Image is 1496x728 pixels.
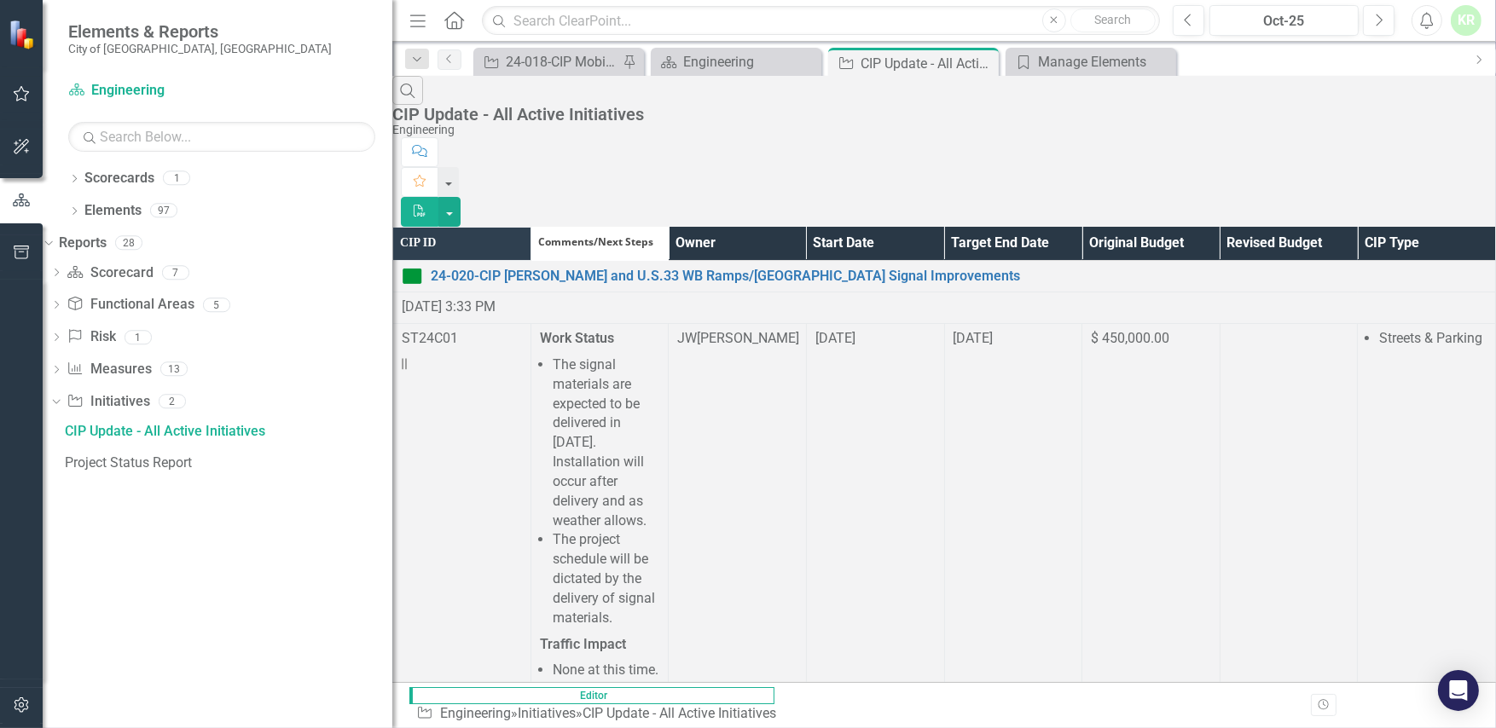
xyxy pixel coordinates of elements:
span: [DATE] [954,330,994,346]
a: Engineering [655,51,817,72]
div: 13 [160,362,188,377]
span: $ 450,000.00 [1091,330,1169,346]
span: [DATE] [815,330,855,346]
strong: Work Status [540,330,614,346]
div: Project Status Report [65,455,392,471]
div: 97 [150,204,177,218]
div: JW [677,329,697,349]
div: CIP Update - All Active Initiatives [65,424,392,439]
div: Open Intercom Messenger [1438,670,1479,711]
span: Editor [409,687,774,704]
div: CIP Update - All Active Initiatives [392,105,1487,124]
div: Manage Elements [1038,51,1172,72]
li: The project schedule will be dictated by the delivery of signal materials. [553,530,660,627]
input: Search Below... [68,122,375,152]
span: Elements & Reports [68,21,332,42]
a: Scorecards [84,169,154,188]
a: 24-018-CIP Mobility Infrastructure Improvements Program 2024 (shared-use path along [PERSON_NAME]... [478,51,618,72]
span: Search [1094,13,1131,26]
img: On Target [402,266,422,286]
div: 28 [115,235,142,250]
a: Elements [84,201,142,221]
a: Measures [67,360,151,379]
a: Project Status Report [61,449,392,477]
span: ST24C01 [402,330,458,346]
span: Streets & Parking [1379,330,1482,346]
div: CIP Update - All Active Initiatives [861,53,994,74]
button: KR [1451,5,1482,36]
a: CIP Update - All Active Initiatives [61,418,392,445]
div: 2 [159,395,186,409]
a: Engineering [440,705,511,721]
input: Search ClearPoint... [482,6,1160,36]
button: Search [1070,9,1156,32]
button: Oct-25 [1209,5,1359,36]
div: 1 [125,330,152,344]
div: 5 [203,298,230,312]
small: City of [GEOGRAPHIC_DATA], [GEOGRAPHIC_DATA] [68,42,332,55]
div: Engineering [683,51,817,72]
div: Engineering [392,124,1487,136]
a: Manage Elements [1010,51,1172,72]
a: Scorecard [67,263,153,283]
div: [PERSON_NAME] [697,329,799,349]
a: 24-020-CIP [PERSON_NAME] and U.S.33 WB Ramps/[GEOGRAPHIC_DATA] Signal Improvements [431,267,1487,286]
a: Reports [59,234,107,253]
a: Initiatives [518,705,576,721]
li: None at this time. [553,661,660,680]
a: Risk [67,327,115,347]
div: CIP Update - All Active Initiatives [583,705,776,721]
img: ClearPoint Strategy [9,19,38,49]
div: » » [416,704,783,724]
div: [DATE] 3:33 PM [402,298,1487,317]
a: Functional Areas [67,295,194,315]
div: 1 [163,171,190,186]
li: The signal materials are expected to be delivered in [DATE]. Installation will occur after delive... [553,355,660,531]
div: 24-018-CIP Mobility Infrastructure Improvements Program 2024 (shared-use path along [PERSON_NAME]... [506,51,618,72]
div: Oct-25 [1215,11,1353,32]
strong: Traffic Impact [540,636,626,652]
div: 7 [162,265,189,280]
a: Engineering [68,81,281,101]
td: Double-Click to Edit Right Click for Context Menu [393,260,1496,292]
a: Initiatives [67,392,149,412]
